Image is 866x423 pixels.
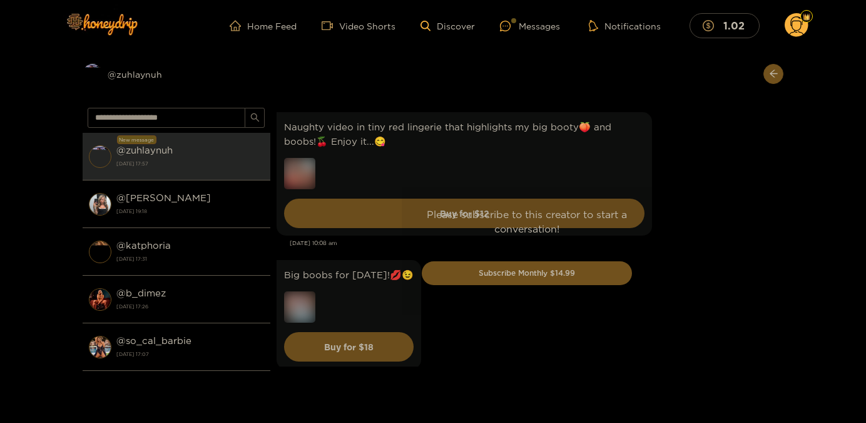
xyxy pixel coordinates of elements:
[83,64,270,84] div: @zuhlaynuh
[230,20,247,31] span: home
[89,241,111,263] img: conversation
[763,64,783,84] button: arrow-left
[89,145,111,168] img: conversation
[116,253,264,264] strong: [DATE] 17:31
[116,240,171,251] strong: @ katphoria
[116,288,166,298] strong: @ b_dimez
[117,135,156,144] div: New message
[422,261,632,285] button: Subscribe Monthly $14.99
[230,20,297,31] a: Home Feed
[769,69,778,80] span: arrow-left
[703,20,720,31] span: dollar
[420,21,475,31] a: Discover
[803,13,810,21] img: Fan Level
[585,19,665,32] button: Notifications
[690,13,760,38] button: 1.02
[116,335,191,346] strong: @ so_cal_barbie
[250,113,260,123] span: search
[322,20,395,31] a: Video Shorts
[422,207,632,236] p: Please subscribe to this creator to start a conversation!
[89,288,111,311] img: conversation
[721,19,746,32] mark: 1.02
[116,145,173,155] strong: @ zuhlaynuh
[89,193,111,216] img: conversation
[322,20,339,31] span: video-camera
[116,348,264,360] strong: [DATE] 17:07
[89,336,111,358] img: conversation
[116,192,211,203] strong: @ [PERSON_NAME]
[245,108,265,128] button: search
[116,301,264,312] strong: [DATE] 17:26
[500,19,560,33] div: Messages
[116,158,264,169] strong: [DATE] 17:57
[116,206,264,217] strong: [DATE] 19:18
